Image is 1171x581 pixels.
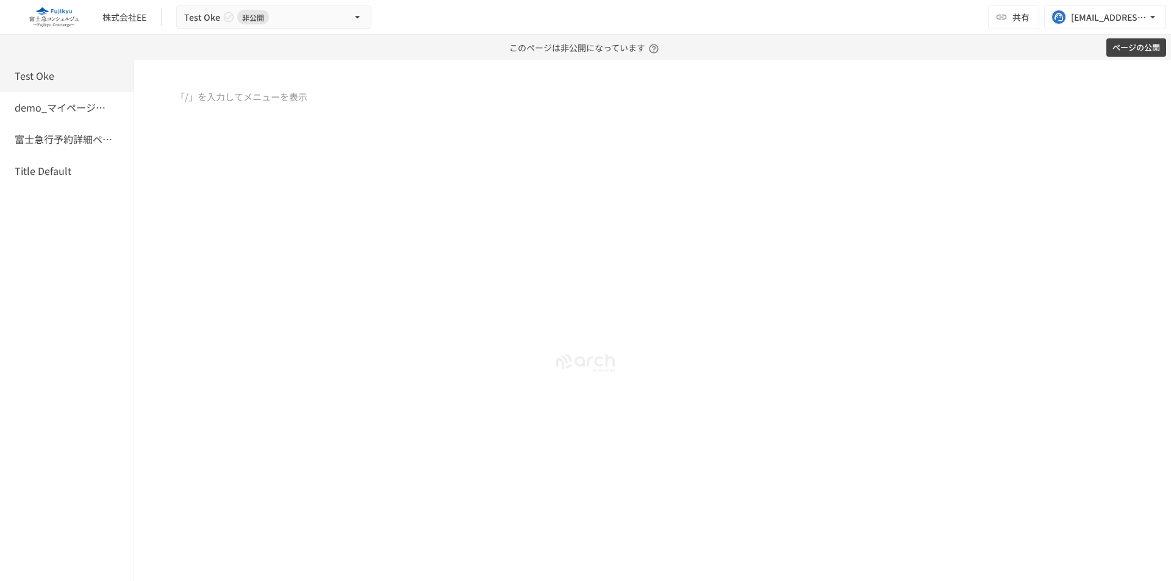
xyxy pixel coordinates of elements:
[102,11,146,24] div: 株式会社EE
[15,100,112,116] h6: demo_マイページ詳細
[15,68,54,84] h6: Test Oke
[237,11,269,24] span: 非公開
[184,10,220,25] span: Test Oke
[988,5,1039,29] button: 共有
[509,35,662,60] p: このページは非公開になっています
[1106,38,1166,57] button: ページの公開
[1071,10,1147,25] div: [EMAIL_ADDRESS][DOMAIN_NAME]
[1044,5,1166,29] button: [EMAIL_ADDRESS][DOMAIN_NAME]
[15,7,93,27] img: eQeGXtYPV2fEKIA3pizDiVdzO5gJTl2ahLbsPaD2E4R
[15,132,112,148] h6: 富士急行予約詳細ページ
[1012,10,1030,24] span: 共有
[176,5,371,29] button: Test Oke非公開
[15,163,71,179] h6: Title Default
